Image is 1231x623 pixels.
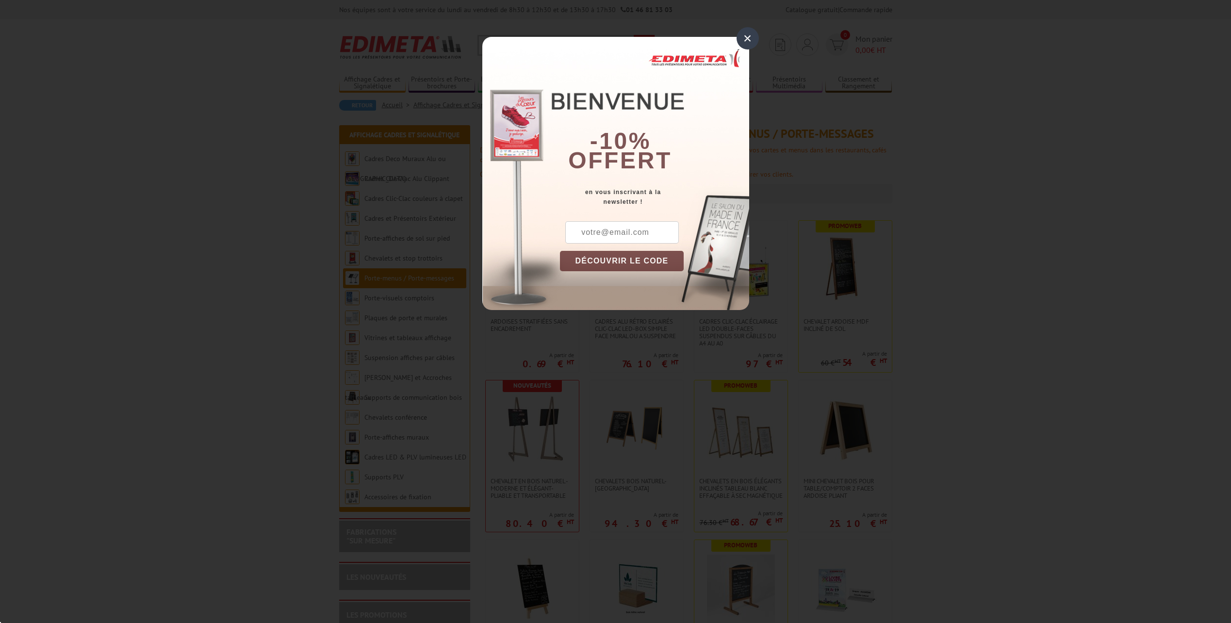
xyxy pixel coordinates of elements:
[565,221,679,244] input: votre@email.com
[560,251,684,271] button: DÉCOUVRIR LE CODE
[560,187,749,207] div: en vous inscrivant à la newsletter !
[737,27,759,49] div: ×
[590,128,651,154] b: -10%
[568,148,672,173] font: offert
